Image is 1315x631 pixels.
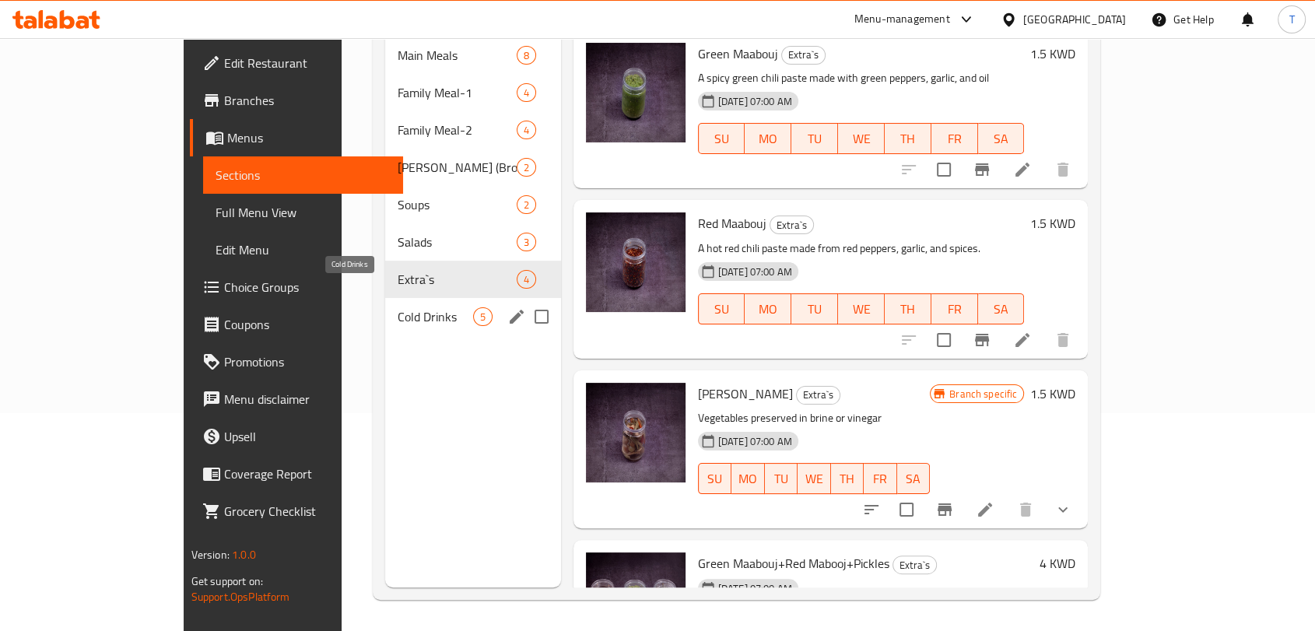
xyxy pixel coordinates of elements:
span: TH [837,468,858,490]
a: Branches [190,82,403,119]
div: items [517,83,536,102]
div: items [517,233,536,251]
button: delete [1044,321,1082,359]
button: FR [931,123,978,154]
span: WE [804,468,825,490]
span: [PERSON_NAME] [698,382,793,405]
div: items [517,46,536,65]
span: Soups [398,195,517,214]
span: 4 [517,123,535,138]
h6: 1.5 KWD [1030,383,1075,405]
div: Main Meals8 [385,37,561,74]
div: Main Meals [398,46,517,65]
span: SU [705,128,739,150]
span: WE [844,298,878,321]
button: SU [698,293,745,324]
h6: 4 KWD [1040,552,1075,574]
p: Vegetables preserved in brine or vinegar [698,408,930,428]
span: [DATE] 07:00 AM [712,581,798,596]
span: Select to update [890,493,923,526]
a: Edit Restaurant [190,44,403,82]
div: Extra`s [781,46,826,65]
span: Family Meal-1 [398,83,517,102]
span: [DATE] 07:00 AM [712,434,798,449]
div: [GEOGRAPHIC_DATA] [1023,11,1126,28]
span: Coverage Report [224,464,391,483]
a: Coverage Report [190,455,403,493]
span: MO [751,298,785,321]
div: Family Meal-24 [385,111,561,149]
span: 4 [517,86,535,100]
span: Extra`s [398,270,517,289]
nav: Menu sections [385,30,561,342]
span: Select to update [928,324,960,356]
div: items [517,158,536,177]
span: Menu disclaimer [224,390,391,408]
button: edit [505,305,528,328]
a: Grocery Checklist [190,493,403,530]
div: Salads3 [385,223,561,261]
button: SA [978,293,1025,324]
a: Edit menu item [976,500,994,519]
button: Branch-specific-item [963,321,1001,359]
a: Edit menu item [1013,331,1032,349]
h6: 1.5 KWD [1030,212,1075,234]
span: Choice Groups [224,278,391,296]
span: 2 [517,160,535,175]
button: TH [885,123,931,154]
span: 5 [474,310,492,324]
span: T [1289,11,1294,28]
h6: 1.5 KWD [1030,43,1075,65]
span: Green Maabouj [698,42,778,65]
div: Family Meal-14 [385,74,561,111]
button: SU [698,463,731,494]
span: TU [798,128,832,150]
span: [PERSON_NAME] (Broth) [398,158,517,177]
button: SA [978,123,1025,154]
span: FR [938,298,972,321]
span: SU [705,468,725,490]
span: TH [891,298,925,321]
span: Sections [216,166,391,184]
div: Extra`s [796,386,840,405]
button: MO [745,293,791,324]
button: MO [731,463,765,494]
button: delete [1007,491,1044,528]
button: WE [798,463,831,494]
div: Extra`s [892,556,937,574]
span: SA [903,468,924,490]
span: Family Meal-2 [398,121,517,139]
div: items [517,195,536,214]
a: Edit Menu [203,231,403,268]
button: WE [838,293,885,324]
button: TU [765,463,798,494]
button: SU [698,123,745,154]
span: 1.0.0 [232,545,256,565]
button: MO [745,123,791,154]
img: Red Maabouj [586,212,686,312]
button: SA [897,463,931,494]
div: Extra`s4 [385,261,561,298]
span: Red Maabouj [698,212,766,235]
a: Support.OpsPlatform [191,587,290,607]
span: Get support on: [191,571,263,591]
span: [DATE] 07:00 AM [712,94,798,109]
span: 2 [517,198,535,212]
button: TU [791,293,838,324]
button: WE [838,123,885,154]
button: FR [864,463,897,494]
span: Edit Restaurant [224,54,391,72]
p: A spicy green chili paste made with green peppers, garlic, and oil [698,68,1025,88]
button: TH [885,293,931,324]
span: MO [751,128,785,150]
button: TU [791,123,838,154]
div: items [473,307,493,326]
span: Extra`s [770,216,813,234]
div: Soups2 [385,186,561,223]
span: Branch specific [943,387,1023,401]
span: Cold Drinks [398,307,473,326]
span: Branches [224,91,391,110]
button: Branch-specific-item [963,151,1001,188]
button: delete [1044,151,1082,188]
